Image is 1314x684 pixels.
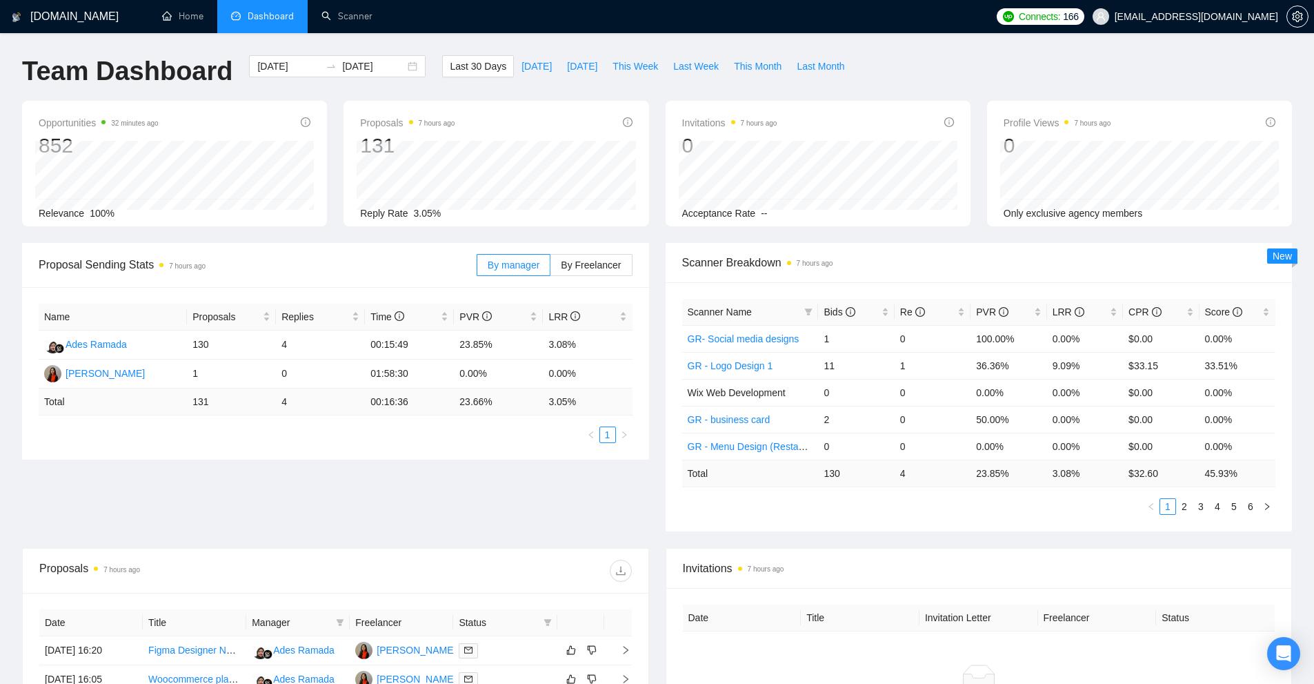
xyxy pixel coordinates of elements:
span: Last 30 Days [450,59,506,74]
td: 1 [187,360,276,389]
td: 100.00% [970,325,1046,352]
span: Last Month [797,59,844,74]
td: 4 [276,389,365,416]
a: GR - Menu Design (Restaurant, Café) [688,441,850,452]
span: [DATE] [521,59,552,74]
time: 7 hours ago [797,260,833,267]
td: 50.00% [970,406,1046,433]
span: Proposal Sending Stats [39,256,477,273]
span: info-circle [1266,117,1275,127]
td: 3.08 % [1047,460,1123,487]
td: 23.85% [454,331,543,360]
td: 1 [818,325,894,352]
input: End date [342,59,405,74]
td: $33.15 [1123,352,1199,379]
td: 0.00% [1199,325,1275,352]
td: 23.66 % [454,389,543,416]
span: info-circle [944,117,954,127]
span: info-circle [395,311,404,321]
td: 0.00% [1047,325,1123,352]
span: right [610,645,630,655]
div: [PERSON_NAME] [66,366,145,381]
span: Bids [824,306,855,317]
td: 11 [818,352,894,379]
td: Total [39,389,187,416]
span: -- [761,208,767,219]
span: LRR [548,311,580,322]
span: Last Week [673,59,719,74]
th: Invitation Letter [919,605,1038,632]
span: [DATE] [567,59,597,74]
span: mail [464,646,472,654]
button: download [610,560,632,582]
td: 0.00% [543,360,632,389]
button: setting [1286,6,1308,28]
th: Replies [276,304,365,331]
span: swap-right [326,61,337,72]
h1: Team Dashboard [22,55,232,88]
td: 00:16:36 [365,389,454,416]
span: filter [333,612,347,633]
div: Ades Ramada [273,643,335,658]
li: 1 [1159,498,1176,515]
a: ARAdes Ramada [252,644,335,655]
td: 0 [895,406,970,433]
span: Relevance [39,208,84,219]
img: gigradar-bm.png [54,344,64,353]
td: 0 [895,379,970,406]
span: info-circle [846,307,855,317]
th: Date [683,605,802,632]
span: 3.05% [414,208,441,219]
th: Title [143,609,246,636]
span: Invitations [683,560,1275,577]
a: 1 [600,427,615,442]
th: Title [801,605,919,632]
span: dashboard [231,11,241,21]
a: 5 [1226,499,1242,514]
td: 0.00% [1047,433,1123,460]
span: Wix Web Development [688,387,786,398]
th: Status [1156,605,1275,632]
span: info-circle [1075,307,1084,317]
span: Proposals [360,115,455,131]
span: info-circle [570,311,580,321]
span: info-circle [301,117,310,127]
li: 5 [1226,498,1242,515]
td: 36.36% [970,352,1046,379]
span: PVR [459,311,492,322]
span: info-circle [1233,307,1242,317]
td: 130 [187,331,276,360]
td: 131 [187,389,276,416]
a: KA[PERSON_NAME] [355,644,456,655]
span: left [1147,502,1155,511]
td: 0.00% [1047,406,1123,433]
time: 7 hours ago [419,119,455,127]
time: 7 hours ago [741,119,777,127]
img: AR [252,642,269,659]
li: 3 [1193,498,1209,515]
span: setting [1287,11,1308,22]
td: 33.51% [1199,352,1275,379]
span: Time [370,311,404,322]
td: 0.00% [970,379,1046,406]
td: 0 [818,379,894,406]
img: KA [355,642,372,659]
span: PVR [976,306,1008,317]
th: Freelancer [1038,605,1157,632]
th: Name [39,304,187,331]
td: 3.05 % [543,389,632,416]
span: download [610,565,631,576]
span: Proposals [192,309,260,324]
span: By manager [488,260,539,271]
span: Invitations [682,115,777,131]
td: 0.00% [454,360,543,389]
a: GR - business card [688,414,770,425]
button: [DATE] [559,55,605,77]
button: Last 30 Days [442,55,514,77]
td: 0.00% [970,433,1046,460]
img: gigradar-bm.png [263,649,272,659]
div: Ades Ramada [66,337,127,352]
td: 0 [818,433,894,460]
div: 0 [682,133,777,159]
th: Date [39,609,143,636]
